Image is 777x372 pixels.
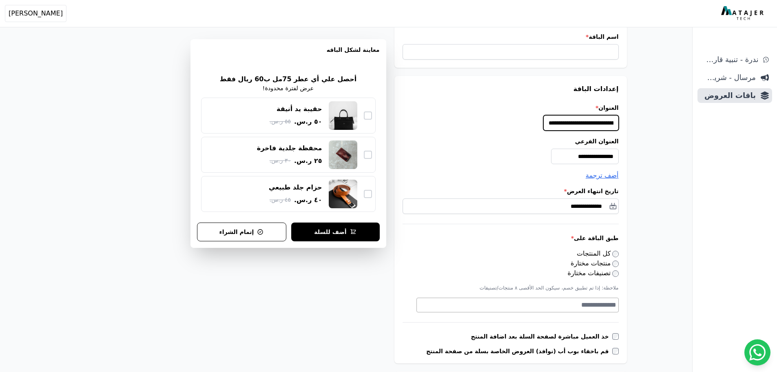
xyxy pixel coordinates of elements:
label: كل المنتجات [577,249,619,257]
span: ٤٥ ر.س. [270,196,291,204]
input: كل المنتجات [612,251,619,257]
textarea: Search [417,300,616,310]
p: عرض لفترة محدودة! [263,84,314,93]
span: ٥٥ ر.س. [270,117,291,126]
span: ٢٥ ر.س. [294,156,322,166]
label: تصنيفات مختارة [568,269,619,277]
h3: إعدادات الباقة [403,84,619,94]
div: حقيبة يد أنيقة [277,105,322,114]
span: مرسال - شريط دعاية [701,72,756,83]
span: ٥٠ ر.س. [294,117,322,127]
span: ندرة - تنبية قارب علي النفاذ [701,54,758,65]
span: ٤٠ ر.س. [294,195,322,205]
span: [PERSON_NAME] [9,9,63,18]
label: منتجات مختارة [571,259,618,267]
label: العنوان [403,104,619,112]
h2: أحصل علي أي عطر 75مل ب60 ريال فقط [220,74,356,84]
p: ملاحظة: إذا تم تطبيق خصم، سيكون الحد الأقصى ٨ منتجات/تصنيفات [403,285,619,291]
div: حزام جلد طبيعي [269,183,322,192]
img: MatajerTech Logo [721,6,766,21]
span: أضف ترجمة [586,172,619,179]
button: أضف للسلة [291,223,380,241]
h3: معاينة لشكل الباقه [197,46,380,64]
label: اسم الباقة [403,33,619,41]
img: محفظة جلدية فاخرة [329,140,357,169]
div: محفظة جلدية فاخرة [257,144,322,153]
label: طبق الباقة على [403,234,619,242]
img: حقيبة يد أنيقة [329,101,357,130]
label: خذ العميل مباشرة لصفحة السلة بعد اضافة المنتج [471,332,612,341]
label: العنوان الفرعي [403,137,619,145]
button: [PERSON_NAME] [5,5,66,22]
span: باقات العروض [701,90,756,101]
button: إتمام الشراء [197,223,286,241]
label: تاريخ انتهاء العرض [403,187,619,195]
img: حزام جلد طبيعي [329,180,357,208]
input: منتجات مختارة [612,261,619,267]
span: ٣٠ ر.س. [270,156,291,165]
input: تصنيفات مختارة [612,270,619,277]
button: أضف ترجمة [586,171,619,180]
label: قم باخفاء بوب أب (نوافذ) العروض الخاصة بسلة من صفحة المنتج [426,347,612,355]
